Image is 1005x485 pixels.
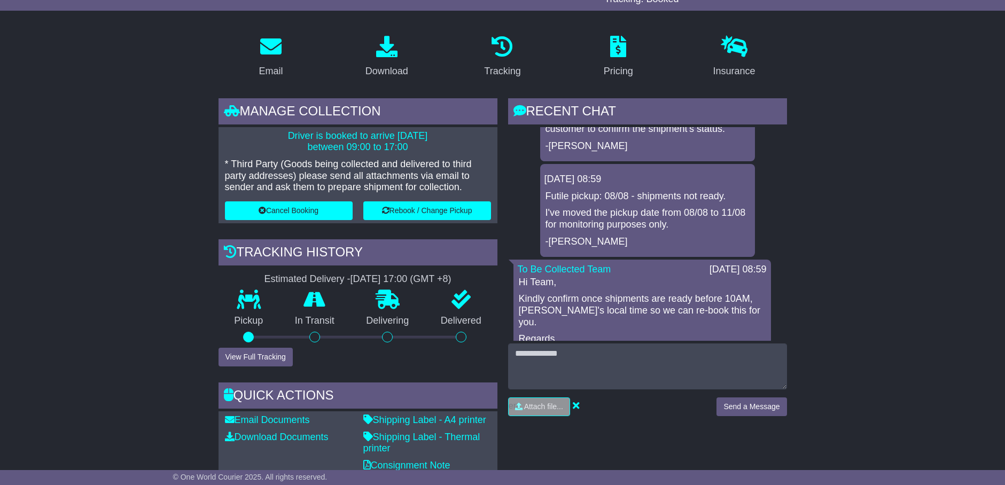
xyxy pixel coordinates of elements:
[350,273,451,285] div: [DATE] 17:00 (GMT +8)
[363,460,450,471] a: Consignment Note
[219,315,279,327] p: Pickup
[508,98,787,127] div: RECENT CHAT
[519,293,766,328] p: Kindly confirm once shipments are ready before 10AM, [PERSON_NAME]'s local time so we can re-book...
[225,414,310,425] a: Email Documents
[710,264,767,276] div: [DATE] 08:59
[350,315,425,327] p: Delivering
[363,432,480,454] a: Shipping Label - Thermal printer
[546,236,750,248] p: -[PERSON_NAME]
[173,473,328,481] span: © One World Courier 2025. All rights reserved.
[544,174,751,185] div: [DATE] 08:59
[219,239,497,268] div: Tracking history
[359,32,415,82] a: Download
[363,201,491,220] button: Rebook / Change Pickup
[713,64,755,79] div: Insurance
[279,315,350,327] p: In Transit
[219,348,293,366] button: View Full Tracking
[716,397,786,416] button: Send a Message
[546,207,750,230] p: I've moved the pickup date from 08/08 to 11/08 for monitoring purposes only.
[252,32,290,82] a: Email
[225,432,329,442] a: Download Documents
[219,98,497,127] div: Manage collection
[518,264,611,275] a: To Be Collected Team
[477,32,527,82] a: Tracking
[363,414,486,425] a: Shipping Label - A4 printer
[259,64,283,79] div: Email
[219,273,497,285] div: Estimated Delivery -
[546,140,750,152] p: -[PERSON_NAME]
[225,130,491,153] p: Driver is booked to arrive [DATE] between 09:00 to 17:00
[365,64,408,79] div: Download
[219,382,497,411] div: Quick Actions
[425,315,497,327] p: Delivered
[519,277,766,288] p: Hi Team,
[225,159,491,193] p: * Third Party (Goods being collected and delivered to third party addresses) please send all atta...
[546,191,750,202] p: Futile pickup: 08/08 - shipments not ready.
[519,333,766,345] p: Regards,
[604,64,633,79] div: Pricing
[225,201,353,220] button: Cancel Booking
[706,32,762,82] a: Insurance
[597,32,640,82] a: Pricing
[484,64,520,79] div: Tracking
